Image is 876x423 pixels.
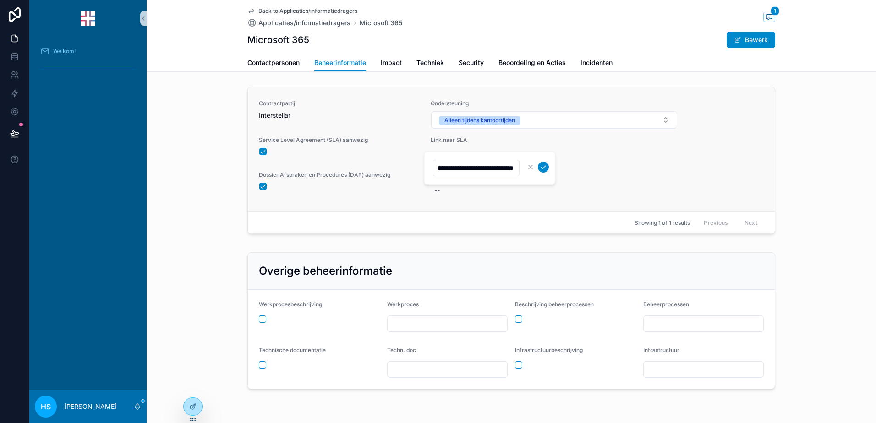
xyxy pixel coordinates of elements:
[259,301,322,308] span: Werkprocesbeschrijving
[459,54,484,73] a: Security
[247,33,309,46] h1: Microsoft 365
[434,186,440,195] div: --
[81,11,95,26] img: App logo
[515,301,594,308] span: Beschrijving beheerprocessen
[763,12,775,23] button: 1
[498,58,566,67] span: Beoordeling en Acties
[381,54,402,73] a: Impact
[444,116,515,125] div: Alleen tijdens kantoortijden
[434,151,760,160] span: [URL][DOMAIN_NAME]
[35,43,141,60] a: Welkom!
[580,54,613,73] a: Incidenten
[259,136,420,144] span: Service Level Agreement (SLA) aanwezig
[259,171,420,179] span: Dossier Afspraken en Procedures (DAP) aanwezig
[259,347,326,353] span: Technische documentatie
[580,58,613,67] span: Incidenten
[431,111,677,129] button: Select Button
[259,100,420,107] span: Contractpartij
[247,18,350,27] a: Applicaties/informatiedragers
[258,7,357,15] span: Back to Applicaties/informatiedragers
[53,48,76,55] span: Welkom!
[247,7,357,15] a: Back to Applicaties/informatiedragers
[416,58,444,67] span: Techniek
[64,402,117,411] p: [PERSON_NAME]
[635,219,690,227] span: Showing 1 of 1 results
[643,301,689,308] span: Beheerprocessen
[314,58,366,67] span: Beheerinformatie
[381,58,402,67] span: Impact
[247,54,300,73] a: Contactpersonen
[431,136,764,144] span: Link naar SLA
[258,18,350,27] span: Applicaties/informatiedragers
[259,264,392,278] h2: Overige beheerinformatie
[41,401,51,412] span: HS
[387,347,416,353] span: Techn. doc
[498,54,566,73] a: Beoordeling en Acties
[431,171,764,179] span: Link naar DAP
[727,32,775,48] button: Bewerk
[259,111,420,120] span: Interstellar
[643,347,679,353] span: Infrastructuur
[314,54,366,72] a: Beheerinformatie
[459,58,484,67] span: Security
[431,100,678,107] span: Ondersteuning
[771,6,779,16] span: 1
[515,347,583,353] span: Infrastructuurbeschrijving
[29,37,147,88] div: scrollable content
[247,58,300,67] span: Contactpersonen
[387,301,419,308] span: Werkproces
[416,54,444,73] a: Techniek
[360,18,402,27] a: Microsoft 365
